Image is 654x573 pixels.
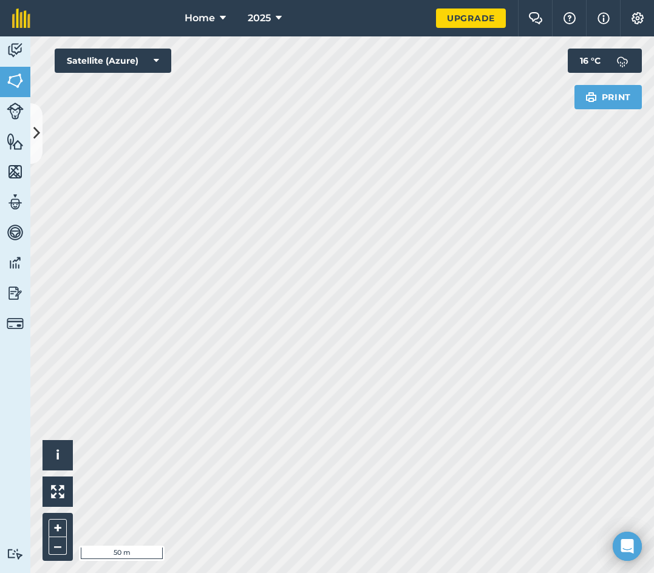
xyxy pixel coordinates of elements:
img: svg+xml;base64,PD94bWwgdmVyc2lvbj0iMS4wIiBlbmNvZGluZz0idXRmLTgiPz4KPCEtLSBHZW5lcmF0b3I6IEFkb2JlIE... [610,49,635,73]
span: 2025 [248,11,271,25]
div: Open Intercom Messenger [613,532,642,561]
img: svg+xml;base64,PD94bWwgdmVyc2lvbj0iMS4wIiBlbmNvZGluZz0idXRmLTgiPz4KPCEtLSBHZW5lcmF0b3I6IEFkb2JlIE... [7,548,24,560]
img: svg+xml;base64,PD94bWwgdmVyc2lvbj0iMS4wIiBlbmNvZGluZz0idXRmLTgiPz4KPCEtLSBHZW5lcmF0b3I6IEFkb2JlIE... [7,223,24,242]
img: svg+xml;base64,PD94bWwgdmVyc2lvbj0iMS4wIiBlbmNvZGluZz0idXRmLTgiPz4KPCEtLSBHZW5lcmF0b3I6IEFkb2JlIE... [7,284,24,302]
button: – [49,537,67,555]
span: i [56,447,60,463]
a: Upgrade [436,8,506,28]
button: + [49,519,67,537]
img: svg+xml;base64,PD94bWwgdmVyc2lvbj0iMS4wIiBlbmNvZGluZz0idXRmLTgiPz4KPCEtLSBHZW5lcmF0b3I6IEFkb2JlIE... [7,41,24,59]
img: svg+xml;base64,PHN2ZyB4bWxucz0iaHR0cDovL3d3dy53My5vcmcvMjAwMC9zdmciIHdpZHRoPSI1NiIgaGVpZ2h0PSI2MC... [7,163,24,181]
span: 16 ° C [580,49,601,73]
button: Satellite (Azure) [55,49,171,73]
button: i [43,440,73,470]
img: svg+xml;base64,PD94bWwgdmVyc2lvbj0iMS4wIiBlbmNvZGluZz0idXRmLTgiPz4KPCEtLSBHZW5lcmF0b3I6IEFkb2JlIE... [7,315,24,332]
span: Home [185,11,215,25]
img: A cog icon [630,12,645,24]
img: A question mark icon [562,12,577,24]
img: svg+xml;base64,PHN2ZyB4bWxucz0iaHR0cDovL3d3dy53My5vcmcvMjAwMC9zdmciIHdpZHRoPSIxNyIgaGVpZ2h0PSIxNy... [598,11,610,25]
img: fieldmargin Logo [12,8,30,28]
img: svg+xml;base64,PHN2ZyB4bWxucz0iaHR0cDovL3d3dy53My5vcmcvMjAwMC9zdmciIHdpZHRoPSI1NiIgaGVpZ2h0PSI2MC... [7,132,24,151]
img: svg+xml;base64,PHN2ZyB4bWxucz0iaHR0cDovL3d3dy53My5vcmcvMjAwMC9zdmciIHdpZHRoPSI1NiIgaGVpZ2h0PSI2MC... [7,72,24,90]
img: Four arrows, one pointing top left, one top right, one bottom right and the last bottom left [51,485,64,498]
img: svg+xml;base64,PHN2ZyB4bWxucz0iaHR0cDovL3d3dy53My5vcmcvMjAwMC9zdmciIHdpZHRoPSIxOSIgaGVpZ2h0PSIyNC... [585,90,597,104]
img: svg+xml;base64,PD94bWwgdmVyc2lvbj0iMS4wIiBlbmNvZGluZz0idXRmLTgiPz4KPCEtLSBHZW5lcmF0b3I6IEFkb2JlIE... [7,103,24,120]
img: Two speech bubbles overlapping with the left bubble in the forefront [528,12,543,24]
button: 16 °C [568,49,642,73]
img: svg+xml;base64,PD94bWwgdmVyc2lvbj0iMS4wIiBlbmNvZGluZz0idXRmLTgiPz4KPCEtLSBHZW5lcmF0b3I6IEFkb2JlIE... [7,254,24,272]
img: svg+xml;base64,PD94bWwgdmVyc2lvbj0iMS4wIiBlbmNvZGluZz0idXRmLTgiPz4KPCEtLSBHZW5lcmF0b3I6IEFkb2JlIE... [7,193,24,211]
button: Print [574,85,642,109]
